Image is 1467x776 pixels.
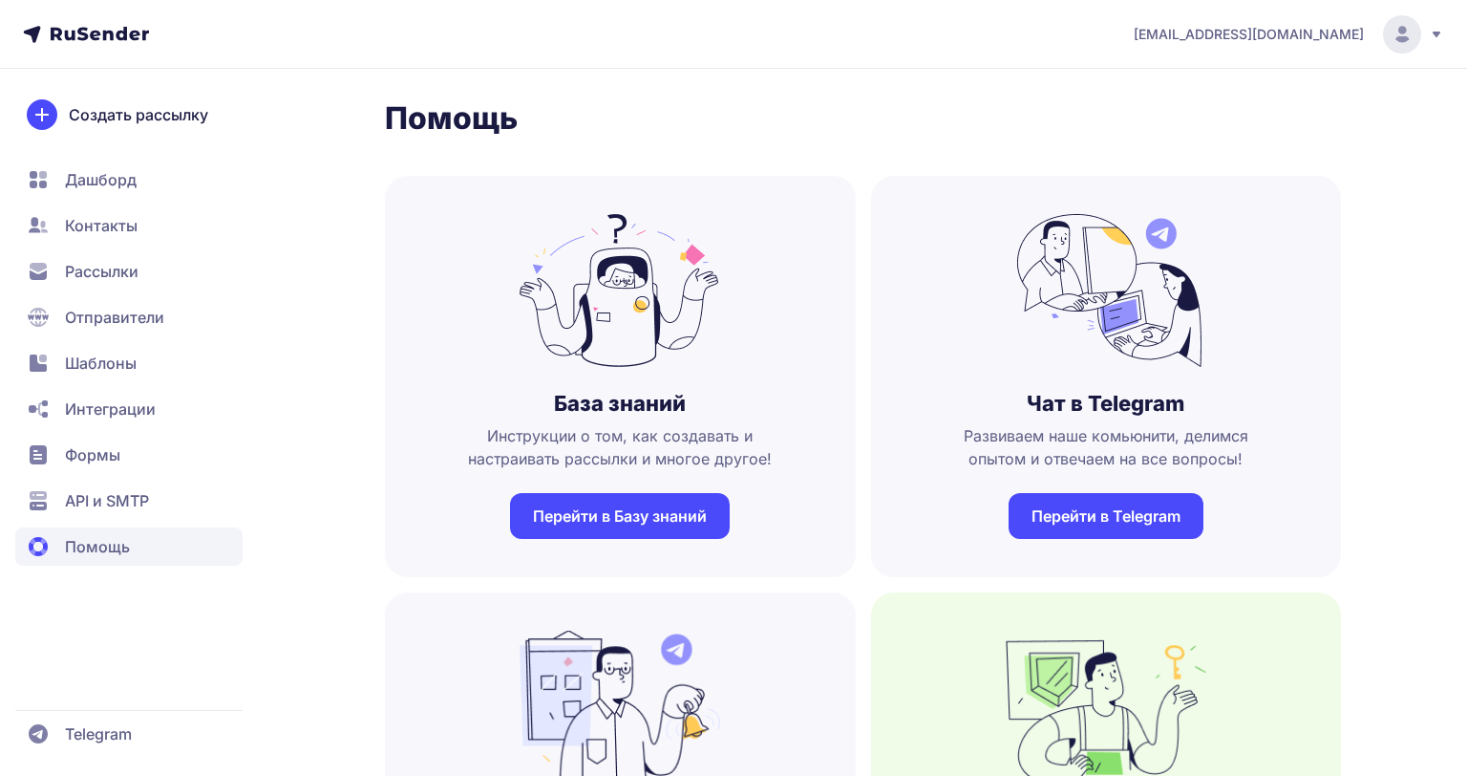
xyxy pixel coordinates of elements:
[1134,25,1364,44] span: [EMAIL_ADDRESS][DOMAIN_NAME]
[385,99,1341,138] h1: Помощь
[65,443,120,466] span: Формы
[554,390,686,417] h3: База знаний
[1027,390,1184,417] h3: Чат в Telegram
[65,306,164,329] span: Отправители
[65,260,138,283] span: Рассылки
[65,489,149,512] span: API и SMTP
[65,214,138,237] span: Контакты
[65,168,137,191] span: Дашборд
[510,493,730,539] a: Перейти в Базу знаний
[415,424,825,470] span: Инструкции о том, как создавать и настраивать рассылки и многое другое!
[65,352,137,375] span: Шаблоны
[65,398,156,420] span: Интеграции
[902,424,1311,470] span: Развиваем наше комьюнити, делимся опытом и отвечаем на все вопросы!
[15,715,243,753] a: Telegram
[1006,214,1206,367] img: no_photo
[65,722,132,745] span: Telegram
[65,535,130,558] span: Помощь
[520,214,720,367] img: no_photo
[1009,493,1203,539] a: Перейти в Telegram
[69,103,208,126] span: Создать рассылку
